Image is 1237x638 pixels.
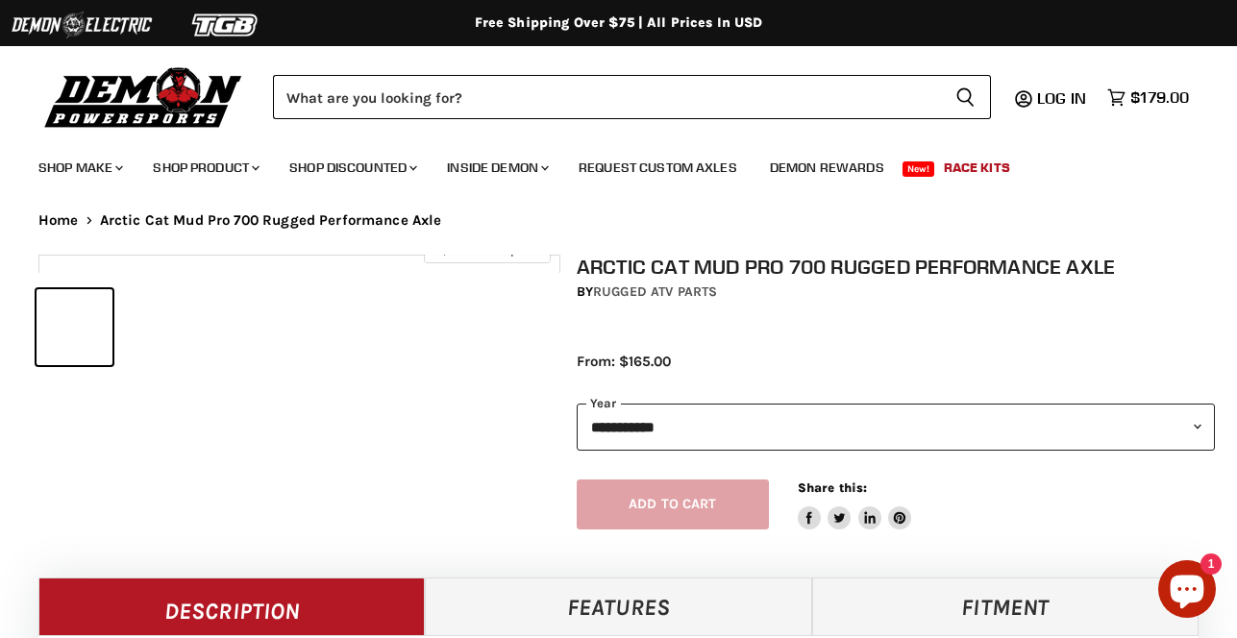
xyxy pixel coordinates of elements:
[1098,84,1199,111] a: $179.00
[433,242,540,257] span: Click to expand
[433,148,560,187] a: Inside Demon
[593,283,717,300] a: Rugged ATV Parts
[755,148,899,187] a: Demon Rewards
[154,7,298,43] img: TGB Logo 2
[24,140,1184,187] ul: Main menu
[37,289,112,365] button: IMAGE thumbnail
[273,75,940,119] input: Search
[1028,89,1098,107] a: Log in
[577,404,1215,451] select: year
[425,577,811,635] a: Features
[24,148,135,187] a: Shop Make
[577,255,1215,279] h1: Arctic Cat Mud Pro 700 Rugged Performance Axle
[38,577,425,635] a: Description
[564,148,752,187] a: Request Custom Axles
[138,148,271,187] a: Shop Product
[798,479,912,530] aside: Share this:
[577,282,1215,303] div: by
[38,212,79,229] a: Home
[100,212,442,229] span: Arctic Cat Mud Pro 700 Rugged Performance Axle
[275,148,429,187] a: Shop Discounted
[940,75,991,119] button: Search
[577,353,671,370] span: From: $165.00
[10,7,154,43] img: Demon Electric Logo 2
[798,480,867,495] span: Share this:
[38,62,249,131] img: Demon Powersports
[1130,88,1189,107] span: $179.00
[903,161,935,177] span: New!
[273,75,991,119] form: Product
[929,148,1025,187] a: Race Kits
[1037,88,1086,108] span: Log in
[1152,560,1222,623] inbox-online-store-chat: Shopify online store chat
[812,577,1199,635] a: Fitment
